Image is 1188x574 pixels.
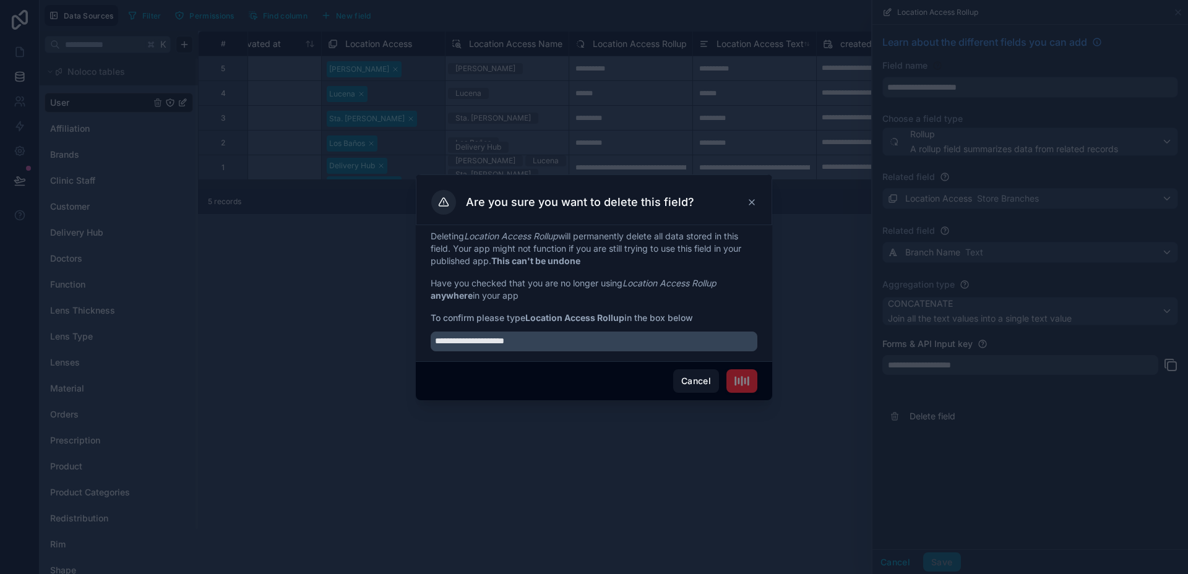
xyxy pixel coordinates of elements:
em: Location Access Rollup [622,278,717,288]
strong: This can't be undone [491,255,580,266]
h3: Are you sure you want to delete this field? [466,195,694,210]
button: Cancel [673,369,719,393]
strong: anywhere [431,290,473,301]
p: Deleting will permanently delete all data stored in this field. Your app might not function if yo... [431,230,757,267]
span: To confirm please type in the box below [431,312,757,324]
p: Have you checked that you are no longer using in your app [431,277,757,302]
strong: Location Access Rollup [525,312,624,323]
em: Location Access Rollup [464,231,558,241]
